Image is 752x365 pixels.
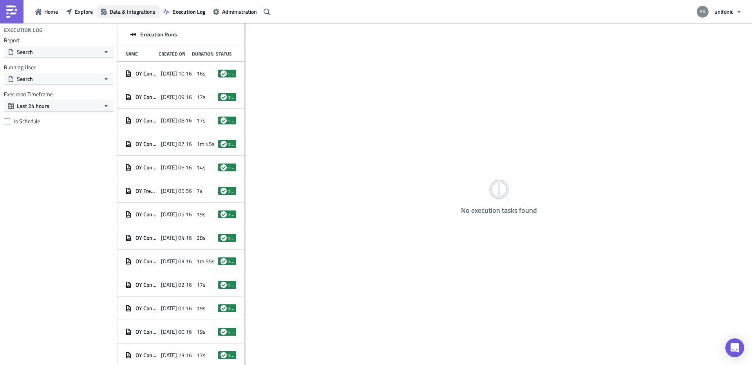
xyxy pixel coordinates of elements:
[221,282,227,288] span: success
[161,258,192,265] span: [DATE] 03:16
[216,51,232,57] div: Status
[228,235,234,241] span: success
[161,187,192,194] span: [DATE] 05:56
[136,117,157,124] span: OY Conversation Messages Freshness
[161,93,192,101] span: [DATE] 09:16
[228,188,234,194] span: success
[44,7,58,16] span: Home
[136,211,157,218] span: OY Conversation Messages Freshness
[161,281,192,288] span: [DATE] 02:16
[62,5,97,18] button: Explore
[161,211,192,218] span: [DATE] 05:16
[17,75,33,83] span: Search
[161,164,192,171] span: [DATE] 06:16
[197,140,215,147] span: 1m 45s
[4,46,113,58] button: Search
[172,7,205,16] span: Execution Log
[161,328,192,335] span: [DATE] 00:16
[221,141,227,147] span: success
[4,73,113,85] button: Search
[136,187,157,194] span: OY Freshness of aggregate.fact_sms_consumption_aggregate
[222,7,257,16] span: Administration
[197,211,206,218] span: 19s
[221,164,227,171] span: success
[228,117,234,124] span: success
[17,102,49,110] span: Last 24 hours
[197,117,206,124] span: 17s
[197,258,215,265] span: 1m 55s
[228,164,234,171] span: success
[97,5,159,18] button: Data & Integrations
[136,352,157,359] span: OY Conversation Messages Freshness
[228,70,234,77] span: success
[228,94,234,100] span: success
[4,91,113,98] label: Execution Timeframe
[221,305,227,311] span: success
[136,93,157,101] span: OY Conversation Messages Freshness
[17,48,33,56] span: Search
[228,282,234,288] span: success
[159,5,209,18] button: Execution Log
[197,328,206,335] span: 19s
[228,141,234,147] span: success
[110,7,155,16] span: Data & Integrations
[228,211,234,218] span: success
[228,352,234,358] span: success
[161,305,192,312] span: [DATE] 01:16
[4,118,113,125] label: Is Schedule
[228,305,234,311] span: success
[140,31,177,38] span: Execution Runs
[228,258,234,264] span: success
[161,117,192,124] span: [DATE] 08:16
[161,234,192,241] span: [DATE] 04:16
[221,329,227,335] span: success
[197,281,206,288] span: 17s
[136,234,157,241] span: OY Conversation Messages Freshness
[161,352,192,359] span: [DATE] 23:16
[161,70,192,77] span: [DATE] 10:16
[221,188,227,194] span: success
[4,64,113,71] label: Running User
[197,187,202,194] span: 7s
[221,258,227,264] span: success
[197,305,206,312] span: 19s
[4,27,43,34] h4: Execution Log
[161,140,192,147] span: [DATE] 07:16
[136,164,157,171] span: OY Conversation Messages Freshness
[461,207,537,214] h4: No execution tasks found
[75,7,93,16] span: Explore
[221,352,227,358] span: success
[197,234,206,241] span: 28s
[725,338,744,357] div: Open Intercom Messenger
[136,140,157,147] span: OY Conversation Messages Freshness
[714,7,733,16] span: unifonic
[197,70,206,77] span: 16s
[136,305,157,312] span: OY Conversation Messages Freshness
[197,352,206,359] span: 17s
[192,51,212,57] div: Duration
[31,5,62,18] button: Home
[221,94,227,100] span: success
[5,5,18,18] img: PushMetrics
[197,164,206,171] span: 14s
[197,93,206,101] span: 17s
[221,235,227,241] span: success
[136,258,157,265] span: OY Conversation Messages Freshness
[696,5,709,18] img: Avatar
[4,37,113,44] label: Report
[228,329,234,335] span: success
[4,100,113,112] button: Last 24 hours
[136,328,157,335] span: OY Conversation Messages Freshness
[221,117,227,124] span: success
[136,281,157,288] span: OY Conversation Messages Freshness
[125,51,155,57] div: Name
[136,70,157,77] span: OY Conversation Messages Freshness
[221,70,227,77] span: success
[159,51,188,57] div: Created On
[209,5,261,18] button: Administration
